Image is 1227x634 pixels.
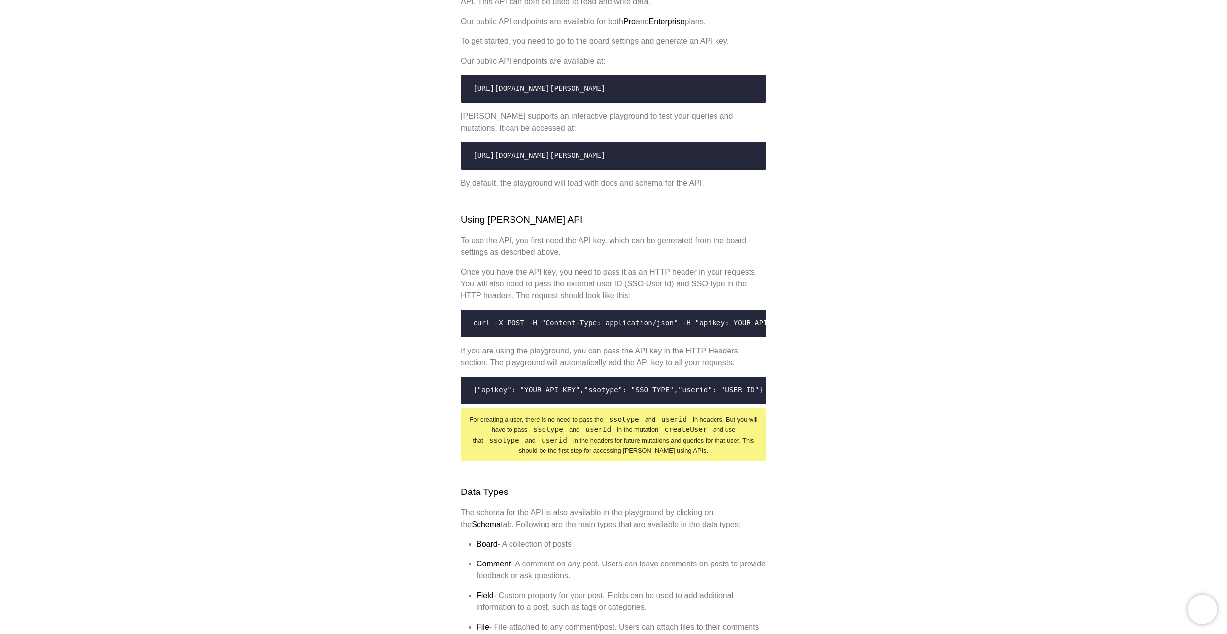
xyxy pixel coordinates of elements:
code: userId [579,422,617,437]
strong: Enterprise [649,17,685,26]
li: - A comment on any post. Users can leave comments on posts to provide feedback or ask questions. [477,558,766,582]
div: For creating a user, there is no need to pass the and in headers. But you will have to pass and i... [461,408,766,461]
p: Once you have the API key, you need to pass it as an HTTP header in your requests. You will also ... [461,266,766,302]
span: { [473,386,477,394]
p: To use the API, you first need the API key, which can be generated from the board settings as des... [461,235,766,258]
strong: Pro [623,17,636,26]
li: - Custom property for your post. Fields can be used to add additional information to a post, such... [477,590,766,613]
code: "apikey": "YOUR_API_KEY", "ssotype": "SSO_TYPE", "userid": "USER_ID" } [467,381,760,400]
code: createUser [658,422,713,437]
p: Our public API endpoints are available at: [461,55,766,67]
strong: Schema [472,520,501,528]
strong: Board [477,540,498,548]
iframe: Chatra live chat [1188,595,1217,624]
strong: Comment [477,560,511,568]
code: ssotype [483,432,525,448]
span: [URL][DOMAIN_NAME][PERSON_NAME] [473,151,606,159]
p: If you are using the playground, you can pass the API key in the HTTP Headers section. The playgr... [461,345,766,369]
span: curl -X POST -H "Content-Type: application/json" -H "apikey: YOUR_API_KEY" -H "ssotype: SSO_TYPE"... [473,319,1160,327]
code: userid [536,432,573,448]
code: ssotype [527,422,569,437]
p: The schema for the API is also available in the playground by clicking on the tab. Following are ... [461,507,766,530]
li: - A collection of posts [477,538,766,550]
strong: File [477,623,489,631]
p: To get started, you need to go to the board settings and generate an API key. [461,35,766,47]
h2: Data Types [461,485,766,499]
h2: Using [PERSON_NAME] API [461,213,766,227]
code: userid [655,411,693,427]
code: ssotype [603,411,645,427]
p: By default, the playground will load with docs and schema for the API. [461,177,766,189]
strong: Field [477,591,494,599]
p: [PERSON_NAME] supports an interactive playground to test your queries and mutations. It can be ac... [461,110,766,134]
p: Our public API endpoints are available for both and plans. [461,16,766,28]
span: [URL][DOMAIN_NAME][PERSON_NAME] [473,84,606,92]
